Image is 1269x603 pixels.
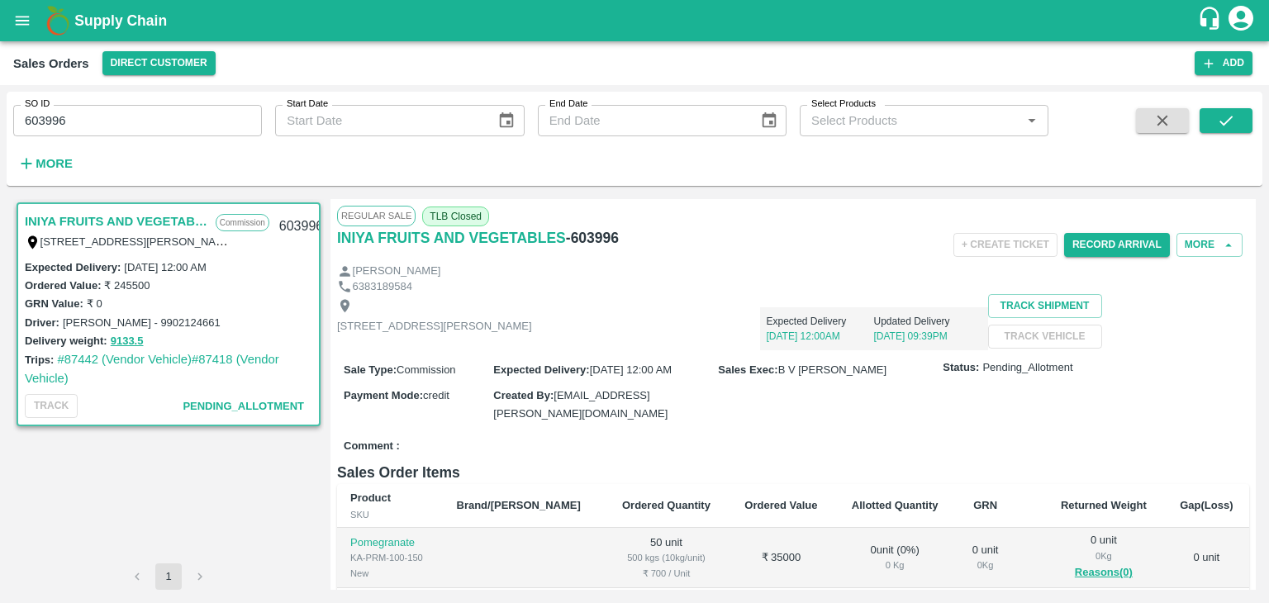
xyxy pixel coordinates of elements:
[337,461,1249,484] h6: Sales Order Items
[121,563,216,590] nav: pagination navigation
[767,314,874,329] p: Expected Delivery
[988,294,1102,318] button: Track Shipment
[718,363,777,376] label: Sales Exec :
[337,319,532,335] p: [STREET_ADDRESS][PERSON_NAME]
[1197,6,1226,36] div: customer-support
[1061,499,1147,511] b: Returned Weight
[848,558,943,572] div: 0 Kg
[605,528,728,588] td: 50 unit
[13,150,77,178] button: More
[728,528,834,588] td: ₹ 35000
[287,97,328,111] label: Start Date
[493,389,668,420] span: [EMAIL_ADDRESS][PERSON_NAME][DOMAIN_NAME]
[25,316,59,329] label: Driver:
[852,499,939,511] b: Allotted Quantity
[874,329,981,344] p: [DATE] 09:39PM
[353,264,441,279] p: [PERSON_NAME]
[457,499,581,511] b: Brand/[PERSON_NAME]
[353,279,412,295] p: 6383189584
[618,550,715,565] div: 500 kgs (10kg/unit)
[1057,563,1151,582] button: Reasons(0)
[25,297,83,310] label: GRN Value:
[566,226,619,249] h6: - 603996
[74,9,1197,32] a: Supply Chain
[1176,233,1243,257] button: More
[778,363,886,376] span: B V [PERSON_NAME]
[968,558,1001,572] div: 0 Kg
[269,207,333,246] div: 603996
[25,261,121,273] label: Expected Delivery :
[422,207,489,226] span: TLB Closed
[183,400,304,412] span: Pending_Allotment
[1164,528,1249,588] td: 0 unit
[618,566,715,581] div: ₹ 700 / Unit
[968,543,1001,573] div: 0 unit
[25,354,54,366] label: Trips:
[337,206,416,226] span: Regular Sale
[350,507,430,522] div: SKU
[350,550,430,565] div: KA-PRM-100-150
[25,211,207,232] a: INIYA FRUITS AND VEGETABLES
[1057,548,1151,563] div: 0 Kg
[973,499,997,511] b: GRN
[350,491,391,504] b: Product
[753,105,785,136] button: Choose date
[57,353,192,366] a: #87442 (Vendor Vehicle)
[1226,3,1256,38] div: account of current user
[216,214,269,231] p: Commission
[25,97,50,111] label: SO ID
[805,110,1016,131] input: Select Products
[155,563,182,590] button: page 1
[491,105,522,136] button: Choose date
[423,389,449,401] span: credit
[744,499,817,511] b: Ordered Value
[350,535,430,551] p: Pomegranate
[337,226,566,249] a: INIYA FRUITS AND VEGETABLES
[538,105,747,136] input: End Date
[590,363,672,376] span: [DATE] 12:00 AM
[25,353,279,384] a: #87418 (Vendor Vehicle)
[1180,499,1233,511] b: Gap(Loss)
[41,4,74,37] img: logo
[848,543,943,573] div: 0 unit ( 0 %)
[13,53,89,74] div: Sales Orders
[1064,233,1170,257] button: Record Arrival
[344,363,397,376] label: Sale Type :
[350,566,430,581] div: New
[1195,51,1252,75] button: Add
[36,157,73,170] strong: More
[74,12,167,29] b: Supply Chain
[111,332,144,351] button: 9133.5
[3,2,41,40] button: open drawer
[767,329,874,344] p: [DATE] 12:00AM
[549,97,587,111] label: End Date
[811,97,876,111] label: Select Products
[13,105,262,136] input: Enter SO ID
[25,279,101,292] label: Ordered Value:
[1057,533,1151,582] div: 0 unit
[982,360,1072,376] span: Pending_Allotment
[1021,110,1043,131] button: Open
[344,439,400,454] label: Comment :
[344,389,423,401] label: Payment Mode :
[874,314,981,329] p: Updated Delivery
[275,105,484,136] input: Start Date
[102,51,216,75] button: Select DC
[622,499,711,511] b: Ordered Quantity
[943,360,979,376] label: Status:
[40,235,235,248] label: [STREET_ADDRESS][PERSON_NAME]
[493,389,554,401] label: Created By :
[63,316,221,329] label: [PERSON_NAME] - 9902124661
[104,279,150,292] label: ₹ 245500
[87,297,102,310] label: ₹ 0
[124,261,206,273] label: [DATE] 12:00 AM
[397,363,456,376] span: Commission
[25,335,107,347] label: Delivery weight:
[493,363,589,376] label: Expected Delivery :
